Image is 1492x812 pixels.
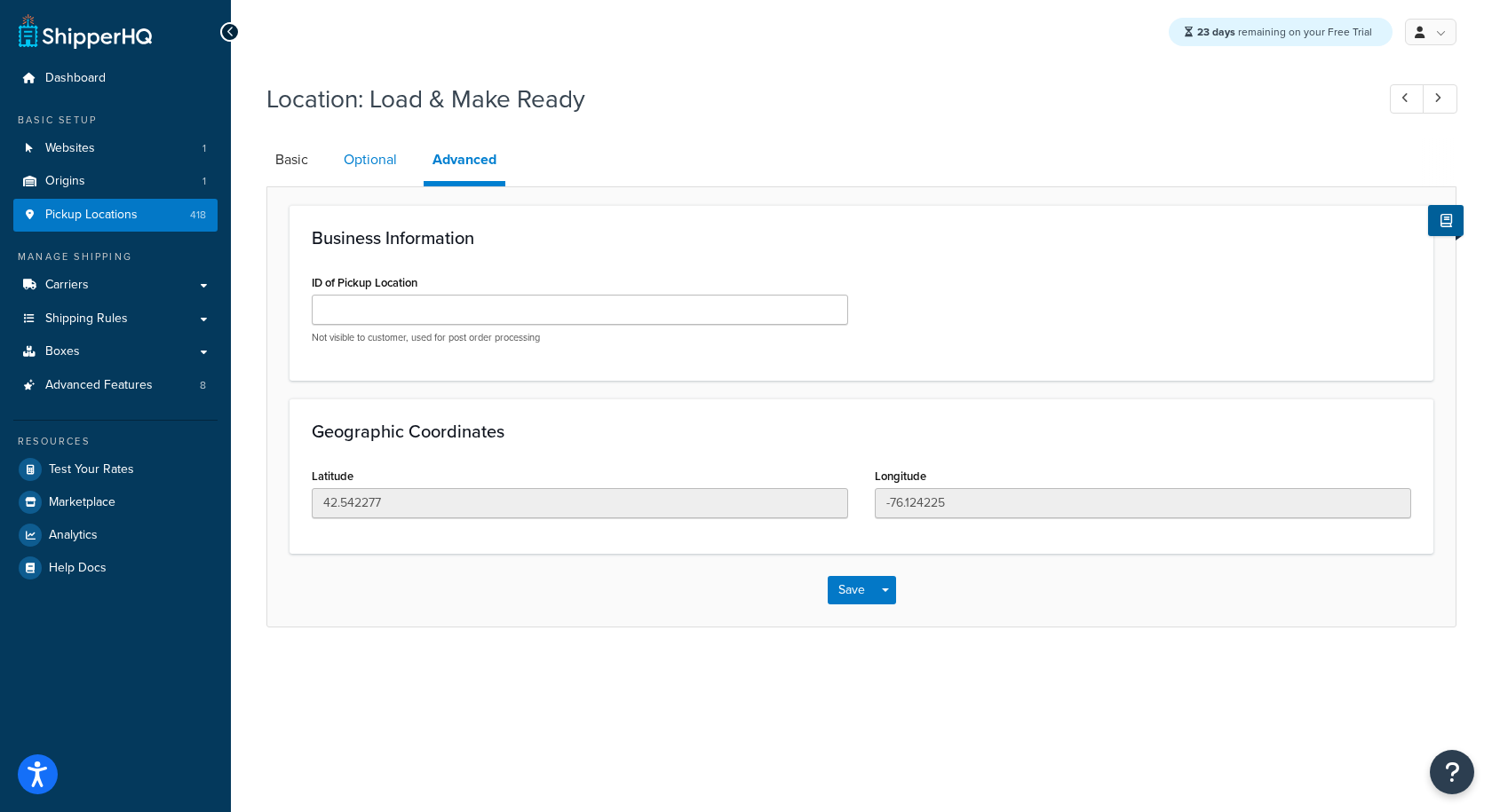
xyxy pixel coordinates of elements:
a: Test Your Rates [13,453,218,485]
a: Carriers [13,269,218,302]
li: Origins [13,165,218,198]
span: Test Your Rates [49,462,134,477]
span: Dashboard [45,71,106,86]
li: Advanced Features [13,369,218,402]
a: Origins1 [13,165,218,198]
button: Save [828,576,876,604]
a: Optional [335,138,406,181]
span: Analytics [49,528,98,543]
span: Carriers [45,278,89,293]
a: Advanced [424,138,505,186]
a: Advanced Features8 [13,369,218,402]
button: Open Resource Center [1430,750,1474,794]
a: Marketplace [13,486,218,518]
a: Dashboard [13,62,218,95]
span: Shipping Rules [45,311,128,327]
button: Show Help Docs [1428,205,1464,236]
a: Help Docs [13,552,218,584]
a: Analytics [13,519,218,551]
h3: Business Information [312,228,1411,248]
p: Not visible to customer, used for post order processing [312,331,848,344]
span: Advanced Features [45,378,153,393]
span: 1 [202,141,206,156]
span: Marketplace [49,495,115,510]
a: Boxes [13,335,218,368]
li: Pickup Locations [13,199,218,232]
span: remaining on your Free Trial [1197,24,1372,40]
span: Boxes [45,344,80,359]
span: 1 [202,174,206,189]
label: ID of Pickup Location [312,276,417,289]
div: Manage Shipping [13,249,218,264]
h3: Geographic Coordinates [312,422,1411,441]
a: Basic [266,138,317,181]
a: Pickup Locations418 [13,199,218,232]
span: 8 [200,378,206,393]
span: Origins [45,174,85,189]
span: Pickup Locations [45,208,138,223]
li: Websites [13,132,218,165]
a: Next Record [1423,84,1457,114]
div: Basic Setup [13,113,218,128]
label: Longitude [875,469,926,483]
div: Resources [13,434,218,449]
span: 418 [190,208,206,223]
a: Previous Record [1390,84,1425,114]
span: Help Docs [49,561,107,576]
a: Websites1 [13,132,218,165]
strong: 23 days [1197,24,1235,40]
label: Latitude [312,469,353,483]
h1: Location: Load & Make Ready [266,82,1357,116]
a: Shipping Rules [13,303,218,335]
span: Websites [45,141,95,156]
